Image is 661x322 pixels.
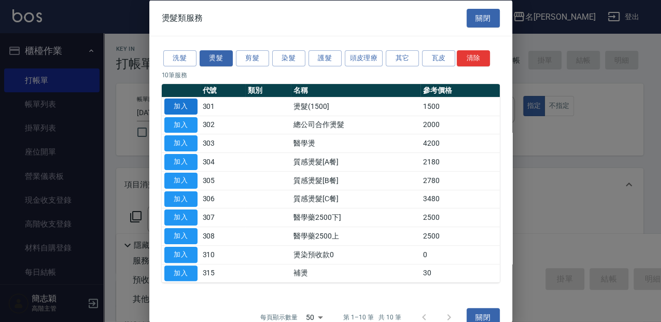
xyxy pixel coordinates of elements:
[291,264,420,283] td: 補燙
[162,70,500,79] p: 10 筆服務
[291,152,420,171] td: 質感燙髮[A餐]
[200,50,233,66] button: 燙髮
[200,171,246,190] td: 305
[162,12,203,23] span: 燙髮類服務
[308,50,342,66] button: 護髮
[164,117,198,133] button: 加入
[422,50,455,66] button: 瓦皮
[420,171,500,190] td: 2780
[457,50,490,66] button: 清除
[164,209,198,226] button: 加入
[163,50,196,66] button: 洗髮
[200,97,246,116] td: 301
[164,246,198,262] button: 加入
[420,116,500,134] td: 2000
[420,83,500,97] th: 參考價格
[200,208,246,227] td: 307
[200,116,246,134] td: 302
[164,265,198,281] button: 加入
[236,50,269,66] button: 剪髮
[345,50,383,66] button: 頭皮理療
[164,135,198,151] button: 加入
[164,154,198,170] button: 加入
[420,97,500,116] td: 1500
[291,208,420,227] td: 醫學藥2500下]
[200,83,246,97] th: 代號
[200,152,246,171] td: 304
[272,50,305,66] button: 染髮
[386,50,419,66] button: 其它
[200,227,246,245] td: 308
[200,245,246,264] td: 310
[291,190,420,208] td: 質感燙髮[C餐]
[200,134,246,152] td: 303
[420,245,500,264] td: 0
[245,83,291,97] th: 類別
[343,313,401,322] p: 第 1–10 筆 共 10 筆
[420,264,500,283] td: 30
[260,313,298,322] p: 每頁顯示數量
[420,190,500,208] td: 3480
[420,152,500,171] td: 2180
[200,264,246,283] td: 315
[164,228,198,244] button: 加入
[291,171,420,190] td: 質感燙髮[B餐]
[291,116,420,134] td: 總公司合作燙髮
[164,98,198,114] button: 加入
[291,97,420,116] td: 燙髮(1500]
[467,8,500,27] button: 關閉
[291,245,420,264] td: 燙染預收款0
[200,190,246,208] td: 306
[164,172,198,188] button: 加入
[420,208,500,227] td: 2500
[420,134,500,152] td: 4200
[291,227,420,245] td: 醫學藥2500上
[291,134,420,152] td: 醫學燙
[164,191,198,207] button: 加入
[291,83,420,97] th: 名稱
[420,227,500,245] td: 2500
